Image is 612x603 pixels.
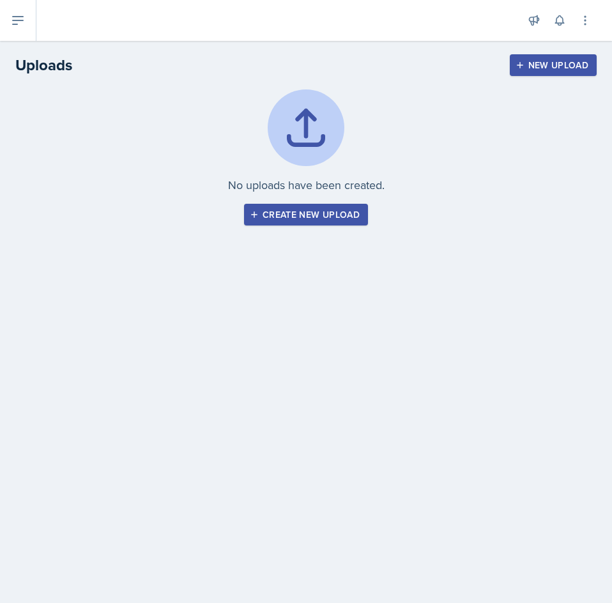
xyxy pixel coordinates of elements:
div: Create new upload [252,210,360,220]
div: New Upload [518,60,589,70]
button: Create new upload [244,204,368,225]
button: New Upload [510,54,597,76]
h2: Uploads [15,54,72,77]
p: No uploads have been created. [228,176,385,194]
